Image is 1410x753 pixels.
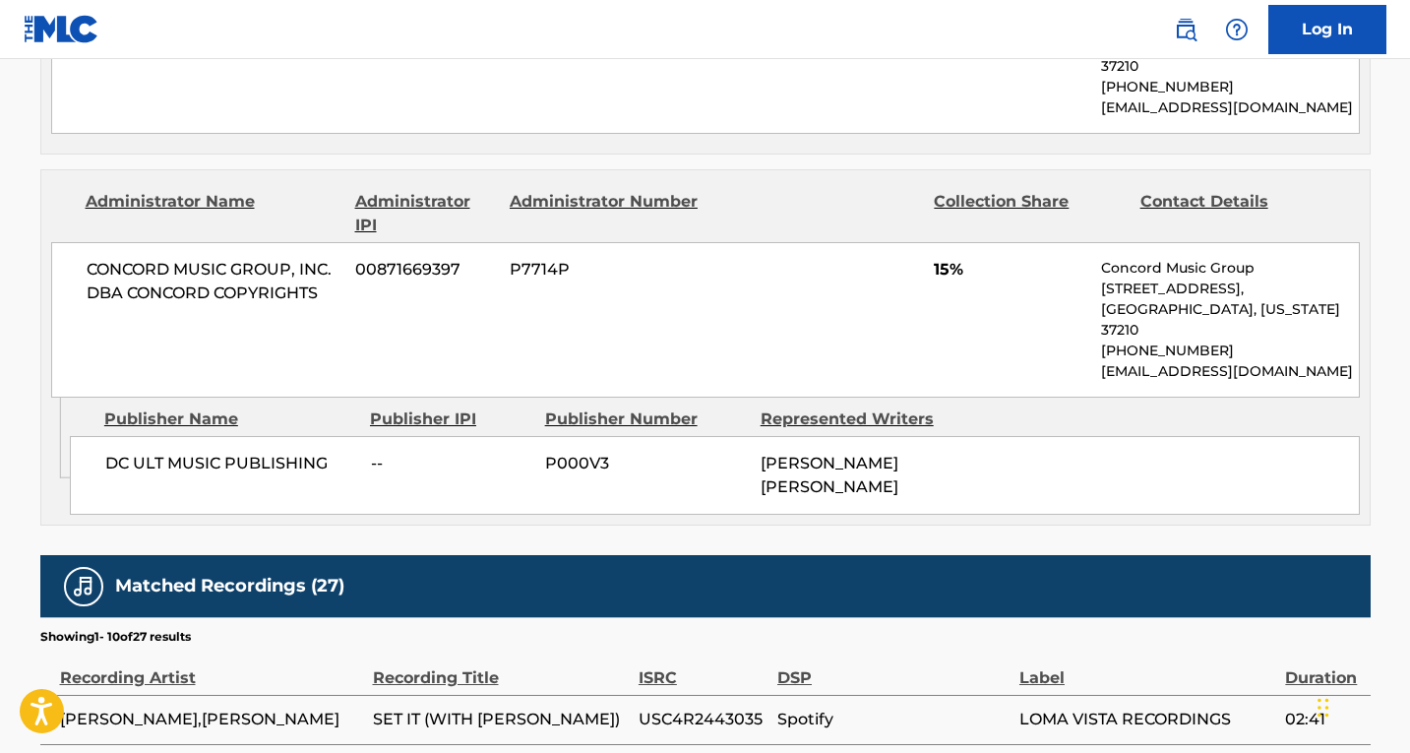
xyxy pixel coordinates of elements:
[1166,10,1205,49] a: Public Search
[370,408,530,431] div: Publisher IPI
[777,708,1010,731] span: Spotify
[1101,77,1358,97] p: [PHONE_NUMBER]
[60,646,363,690] div: Recording Artist
[777,646,1010,690] div: DSP
[761,408,961,431] div: Represented Writers
[1268,5,1386,54] a: Log In
[373,708,629,731] span: SET IT (WITH [PERSON_NAME])
[115,575,344,597] h5: Matched Recordings (27)
[761,454,898,496] span: [PERSON_NAME] [PERSON_NAME]
[510,190,701,237] div: Administrator Number
[371,452,530,475] span: --
[1101,97,1358,118] p: [EMAIL_ADDRESS][DOMAIN_NAME]
[1285,708,1360,731] span: 02:41
[1174,18,1197,41] img: search
[40,628,191,646] p: Showing 1 - 10 of 27 results
[1101,341,1358,361] p: [PHONE_NUMBER]
[1019,708,1275,731] span: LOMA VISTA RECORDINGS
[1101,279,1358,299] p: [STREET_ADDRESS],
[1019,646,1275,690] div: Label
[86,190,340,237] div: Administrator Name
[104,408,355,431] div: Publisher Name
[639,646,767,690] div: ISRC
[72,575,95,598] img: Matched Recordings
[1101,361,1358,382] p: [EMAIL_ADDRESS][DOMAIN_NAME]
[1140,190,1331,237] div: Contact Details
[934,190,1125,237] div: Collection Share
[510,258,701,282] span: P7714P
[1101,258,1358,279] p: Concord Music Group
[545,408,746,431] div: Publisher Number
[24,15,99,43] img: MLC Logo
[105,452,356,475] span: DC ULT MUSIC PUBLISHING
[355,258,495,282] span: 00871669397
[373,646,629,690] div: Recording Title
[1217,10,1257,49] div: Help
[639,708,767,731] span: USC4R2443035
[934,258,1086,282] span: 15%
[60,708,363,731] span: [PERSON_NAME],[PERSON_NAME]
[1318,678,1329,737] div: Drag
[1101,299,1358,341] p: [GEOGRAPHIC_DATA], [US_STATE] 37210
[1225,18,1249,41] img: help
[87,258,341,305] span: CONCORD MUSIC GROUP, INC. DBA CONCORD COPYRIGHTS
[1285,646,1360,690] div: Duration
[545,452,746,475] span: P000V3
[1312,659,1410,753] iframe: Chat Widget
[355,190,495,237] div: Administrator IPI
